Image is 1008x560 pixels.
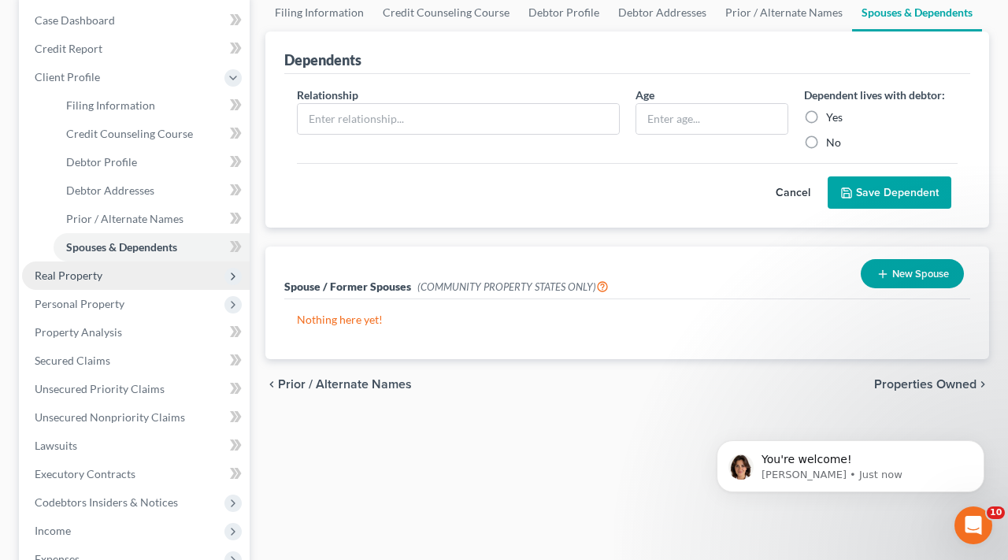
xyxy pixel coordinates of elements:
[828,176,951,210] button: Save Dependent
[826,135,841,150] label: No
[270,433,295,458] button: Send a message…
[227,301,290,317] div: 460791770
[24,439,37,452] button: Upload attachment
[265,378,412,391] button: chevron_left Prior / Alternate Names
[284,50,361,69] div: Dependents
[35,354,110,367] span: Secured Claims
[75,439,87,452] button: Gif picker
[66,155,137,169] span: Debtor Profile
[35,382,165,395] span: Unsecured Priority Claims
[25,177,246,270] div: I just heard back from Xactus and I will have to pull this report manually for this case. Apologi...
[297,88,358,102] span: Relationship
[66,212,183,225] span: Prior / Alternate Names
[35,410,185,424] span: Unsecured Nonpriority Claims
[76,20,196,35] p: The team can also help
[861,259,964,288] button: New Spouse
[13,85,258,165] div: Hi [PERSON_NAME], thanks for letting us know. I'm reaching out to our credit report integration p...
[874,378,989,391] button: Properties Owned chevron_right
[22,6,250,35] a: Case Dashboard
[636,87,654,103] label: Age
[68,52,269,66] div: joined the conversation
[265,378,278,391] i: chevron_left
[13,291,302,339] div: Patricia says…
[22,35,250,63] a: Credit Report
[35,467,135,480] span: Executory Contracts
[22,318,250,347] a: Property Analysis
[276,6,305,35] div: Close
[35,42,102,55] span: Credit Report
[35,524,71,537] span: Income
[13,339,302,432] div: Emma says…
[22,403,250,432] a: Unsecured Nonpriority Claims
[54,148,250,176] a: Debtor Profile
[35,325,122,339] span: Property Analysis
[66,184,154,197] span: Debtor Addresses
[47,51,63,67] img: Profile image for Emma
[976,378,989,391] i: chevron_right
[54,176,250,205] a: Debtor Addresses
[35,13,115,27] span: Case Dashboard
[13,339,258,419] div: Thanks [PERSON_NAME]! I re-pulled that report for you. It's in [PERSON_NAME]'s case now. Please l...
[35,495,178,509] span: Codebtors Insiders & Notices
[297,312,958,328] p: Nothing here yet!
[45,9,70,34] img: Profile image for Operator
[66,127,193,140] span: Credit Counseling Course
[636,104,788,134] input: Enter age...
[298,104,619,134] input: Enter relationship...
[22,375,250,403] a: Unsecured Priority Claims
[987,506,1005,519] span: 10
[826,109,843,125] label: Yes
[13,168,302,292] div: Emma says…
[68,54,156,65] b: [PERSON_NAME]
[874,378,976,391] span: Properties Owned
[278,378,412,391] span: Prior / Alternate Names
[284,280,411,293] span: Spouse / Former Spouses
[10,6,40,36] button: go back
[758,177,828,209] button: Cancel
[25,348,246,410] div: Thanks [PERSON_NAME]! I re-pulled that report for you. It's in [PERSON_NAME]'s case now. Please l...
[54,91,250,120] a: Filing Information
[54,205,250,233] a: Prior / Alternate Names
[35,70,100,83] span: Client Profile
[35,297,124,310] span: Personal Property
[66,98,155,112] span: Filing Information
[35,269,102,282] span: Real Property
[804,87,945,103] label: Dependent lives with debtor:
[35,439,77,452] span: Lawsuits
[54,233,250,261] a: Spouses & Dependents
[13,49,302,85] div: Emma says…
[76,8,132,20] h1: Operator
[66,240,177,254] span: Spouses & Dependents
[214,291,302,326] div: 460791770
[13,406,302,433] textarea: Message…
[693,407,1008,517] iframe: Intercom notifications message
[100,439,113,452] button: Start recording
[22,432,250,460] a: Lawsuits
[22,347,250,375] a: Secured Claims
[22,460,250,488] a: Executory Contracts
[25,95,246,156] div: Hi [PERSON_NAME], thanks for letting us know. I'm reaching out to our credit report integration p...
[54,120,250,148] a: Credit Counseling Course
[417,280,609,293] span: (COMMUNITY PROPERTY STATES ONLY)
[246,6,276,36] button: Home
[13,168,258,280] div: I just heard back from Xactus and I will have to pull this report manually for this case. Apologi...
[13,85,302,167] div: Emma says…
[50,439,62,452] button: Emoji picker
[954,506,992,544] iframe: Intercom live chat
